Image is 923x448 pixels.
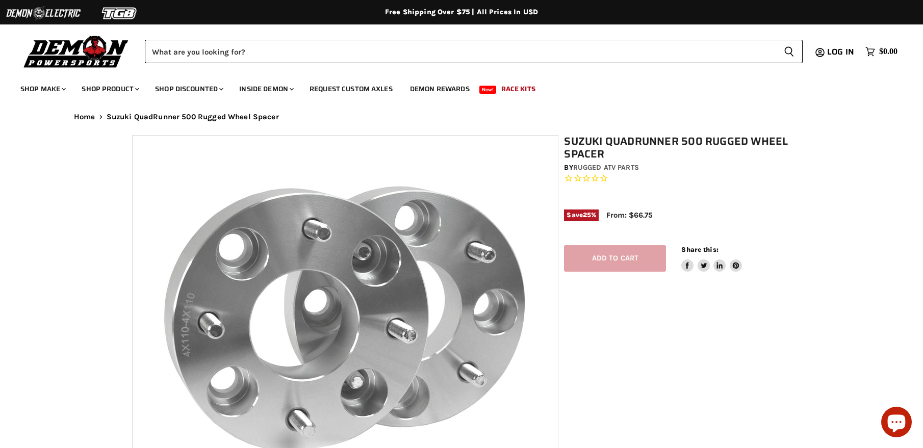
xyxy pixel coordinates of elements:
a: Rugged ATV Parts [573,163,639,172]
a: Shop Product [74,78,145,99]
img: Demon Electric Logo 2 [5,4,82,23]
span: New! [479,86,497,94]
input: Search [145,40,776,63]
a: Inside Demon [232,78,300,99]
nav: Breadcrumbs [54,113,869,121]
ul: Main menu [13,74,895,99]
a: Race Kits [494,78,543,99]
a: $0.00 [860,44,903,59]
span: Rated 0.0 out of 5 stars 0 reviews [564,173,797,184]
a: Home [74,113,95,121]
span: Log in [827,45,854,58]
div: by [564,162,797,173]
span: Suzuki QuadRunner 500 Rugged Wheel Spacer [107,113,279,121]
span: Save % [564,209,599,221]
span: From: $66.75 [606,210,653,220]
form: Product [145,40,803,63]
img: TGB Logo 2 [82,4,158,23]
a: Shop Discounted [147,78,229,99]
a: Request Custom Axles [302,78,400,99]
inbox-online-store-chat: Shopify online store chat [878,407,915,440]
a: Shop Make [13,78,72,99]
div: Free Shipping Over $75 | All Prices In USD [54,8,869,17]
h1: Suzuki QuadRunner 500 Rugged Wheel Spacer [564,135,797,161]
span: $0.00 [879,47,898,57]
span: Share this: [681,246,718,253]
img: Demon Powersports [20,33,132,69]
a: Log in [823,47,860,57]
a: Demon Rewards [402,78,477,99]
aside: Share this: [681,245,742,272]
button: Search [776,40,803,63]
span: 25 [583,211,591,219]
